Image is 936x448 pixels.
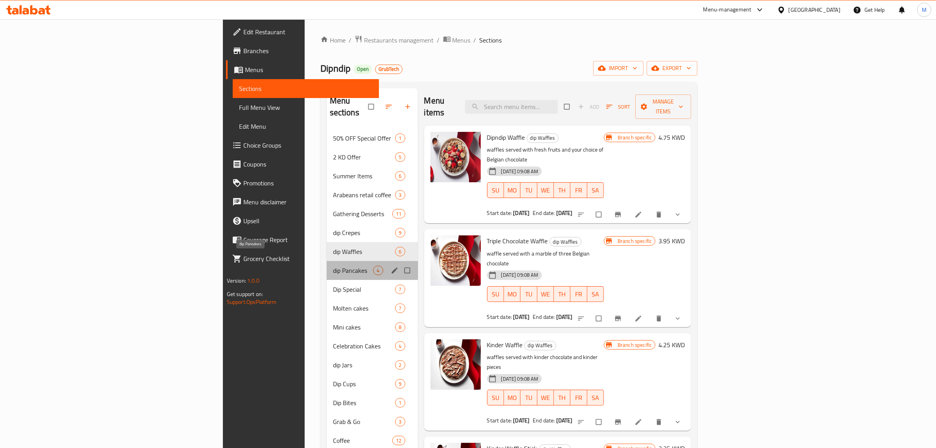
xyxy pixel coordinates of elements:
div: dip Pancakes4edit [327,261,418,280]
div: items [395,171,405,181]
button: MO [504,390,520,405]
li: / [474,35,476,45]
div: 50% OFF Special Offer [333,133,395,143]
span: Celebration Cakes [333,341,395,351]
span: Manage items [642,97,685,117]
p: waffles served with kinder chocolate and kinder pieces [487,352,604,372]
span: 11 [393,210,405,218]
button: FR [570,286,587,302]
span: Dipndip Waffle [487,131,525,143]
span: Dip Bites [333,398,395,407]
span: Branch specific [614,134,655,141]
div: Summer Items [333,171,395,181]
div: Coffee [333,436,393,445]
span: MO [507,392,517,404]
img: Kinder Waffle [430,339,481,390]
button: SA [587,182,604,198]
div: items [395,341,405,351]
div: Grab & Go [333,417,395,426]
span: 1 [395,135,405,142]
a: Menus [226,60,379,79]
span: Sort [606,102,630,111]
div: dip Waffles6 [327,242,418,261]
b: [DATE] [556,415,573,426]
span: Coupons [243,159,373,169]
a: Coupons [226,155,379,174]
span: Version: [227,276,246,286]
button: sort-choices [572,310,591,327]
span: SU [491,289,501,300]
span: 9 [395,229,405,237]
span: Sort sections [380,98,399,115]
span: 1.0.0 [247,276,259,286]
div: dip Crepes [333,228,395,237]
div: Mini cakes8 [327,318,418,337]
div: items [395,417,405,426]
button: SA [587,390,604,405]
div: items [395,190,405,200]
button: Manage items [635,94,691,119]
div: Menu-management [703,5,752,15]
a: Edit menu item [634,211,644,218]
a: Support.OpsPlatform [227,297,277,307]
div: items [395,360,405,370]
div: Gathering Desserts11 [327,204,418,223]
div: items [395,379,405,389]
button: MO [504,182,520,198]
span: Menu disclaimer [243,197,373,207]
div: Molten cakes7 [327,299,418,318]
span: WE [541,289,551,300]
input: search [465,100,558,114]
span: 9 [395,380,405,388]
span: SU [491,392,501,404]
span: Edit Menu [239,122,373,131]
button: sort-choices [572,206,591,223]
span: Coverage Report [243,235,373,244]
span: TU [524,289,534,300]
span: SA [590,392,601,404]
span: Gathering Desserts [333,209,393,218]
span: GrubTech [375,66,402,72]
span: Arabeans retail coffee [333,190,395,200]
div: 2 KD Offer [333,152,395,162]
img: Dipndip Waffle [430,132,481,182]
button: import [593,61,644,76]
span: M [922,6,927,14]
span: 4 [373,267,382,274]
img: Triple Chocolate Waffle [430,235,481,286]
span: 4 [395,342,405,350]
span: 12 [393,437,405,444]
span: Branch specific [614,341,655,349]
button: MO [504,286,520,302]
button: TH [554,286,570,302]
span: dip Waffles [525,341,556,350]
span: Dip Cups [333,379,395,389]
span: Kinder Waffle [487,339,523,351]
div: items [392,436,405,445]
a: Edit Restaurant [226,22,379,41]
a: Promotions [226,174,379,193]
span: End date: [533,415,555,426]
a: Coverage Report [226,230,379,249]
span: 7 [395,286,405,293]
div: dip Waffles [333,247,395,256]
span: 1 [395,399,405,407]
span: Grocery Checklist [243,254,373,263]
span: dip Waffles [527,133,558,143]
button: TH [554,390,570,405]
span: import [599,63,637,73]
span: Molten cakes [333,304,395,313]
button: TU [520,182,537,198]
span: Sections [480,35,502,45]
span: Sections [239,84,373,93]
a: Edit menu item [634,315,644,322]
div: items [395,228,405,237]
span: 6 [395,172,405,180]
span: dip Waffles [550,237,581,246]
nav: breadcrumb [320,35,698,45]
span: [DATE] 09:08 AM [498,375,542,383]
